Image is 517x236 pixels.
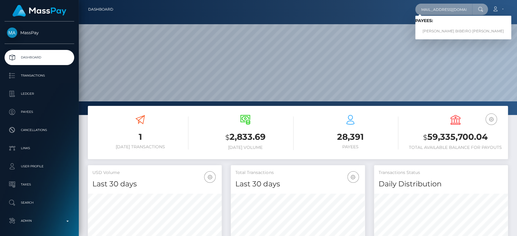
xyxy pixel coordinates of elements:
[415,18,511,23] h6: Payees:
[5,141,74,156] a: Links
[5,177,74,192] a: Taxes
[12,5,66,17] img: MassPay Logo
[92,144,188,149] h6: [DATE] Transactions
[197,145,293,150] h6: [DATE] Volume
[303,144,399,149] h6: Payees
[235,170,360,176] h5: Total Transactions
[7,126,72,135] p: Cancellations
[7,107,72,116] p: Payees
[92,131,188,143] h3: 1
[7,144,72,153] p: Links
[5,68,74,83] a: Transactions
[5,123,74,138] a: Cancellations
[407,131,503,143] h3: 59,335,700.04
[407,145,503,150] h6: Total Available Balance for Payouts
[379,179,503,189] h4: Daily Distribution
[7,216,72,225] p: Admin
[7,28,17,38] img: MassPay
[7,198,72,207] p: Search
[423,133,427,142] small: $
[235,179,360,189] h4: Last 30 days
[92,170,217,176] h5: USD Volume
[303,131,399,143] h3: 28,391
[379,170,503,176] h5: Transactions Status
[7,71,72,80] p: Transactions
[5,159,74,174] a: User Profile
[5,213,74,228] a: Admin
[415,26,511,37] a: [PERSON_NAME] BIBEIRO [PERSON_NAME]
[5,30,74,35] span: MassPay
[7,89,72,98] p: Ledger
[88,3,113,16] a: Dashboard
[7,180,72,189] p: Taxes
[7,53,72,62] p: Dashboard
[197,131,293,143] h3: 2,833.69
[225,133,230,142] small: $
[7,162,72,171] p: User Profile
[5,50,74,65] a: Dashboard
[415,4,472,15] input: Search...
[5,104,74,120] a: Payees
[5,195,74,210] a: Search
[5,86,74,101] a: Ledger
[92,179,217,189] h4: Last 30 days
